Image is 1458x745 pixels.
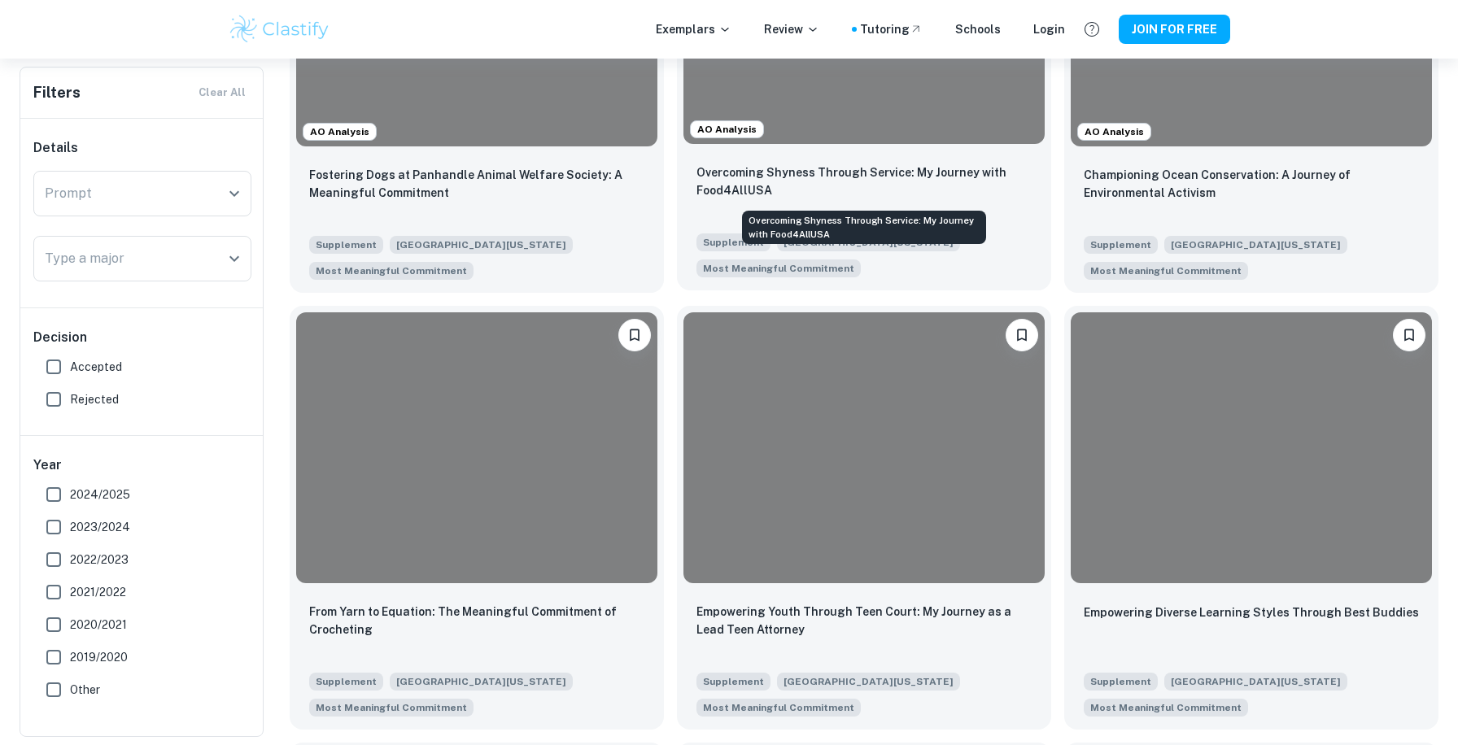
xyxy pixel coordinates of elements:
span: Supplement [309,673,383,691]
span: Please provide more details on your most meaningful commitment outside of the classroom while in ... [309,697,474,717]
button: Please log in to bookmark exemplars [1393,319,1425,351]
h6: Decision [33,328,251,347]
span: Supplement [696,673,770,691]
button: Help and Feedback [1078,15,1106,43]
span: Supplement [696,233,770,251]
span: [GEOGRAPHIC_DATA][US_STATE] [1164,673,1347,691]
span: Rejected [70,390,119,408]
span: AO Analysis [303,124,376,139]
span: [GEOGRAPHIC_DATA][US_STATE] [1164,236,1347,254]
span: 2020/2021 [70,616,127,634]
span: 2024/2025 [70,486,130,503]
button: Open [223,182,246,205]
h6: Filters [33,81,81,104]
p: Empowering Youth Through Teen Court: My Journey as a Lead Teen Attorney [696,603,1032,638]
span: 2022/2023 [70,551,129,569]
span: Most Meaningful Commitment [1090,264,1242,278]
div: Overcoming Shyness Through Service: My Journey with Food4AllUSA [742,211,986,244]
a: Schools [955,20,1001,38]
span: Please provide more details on your most meaningful commitment outside of the classroom while in ... [1084,697,1248,717]
span: Please provide more details on your most meaningful commitment outside of the classroom while in ... [309,260,474,280]
p: From Yarn to Equation: The Meaningful Commitment of Crocheting [309,603,644,638]
span: Accepted [70,358,122,376]
p: Empowering Diverse Learning Styles Through Best Buddies [1084,603,1419,621]
span: Most Meaningful Commitment [703,700,854,715]
span: [GEOGRAPHIC_DATA][US_STATE] [390,236,573,254]
p: Exemplars [656,20,731,38]
span: Please provide more details on your most meaningful commitment outside of the classroom while in ... [696,258,861,277]
span: 2021/2022 [70,583,126,601]
p: Review [764,20,819,38]
span: Supplement [309,236,383,254]
span: Most Meaningful Commitment [316,264,467,278]
span: Most Meaningful Commitment [1090,700,1242,715]
h6: Details [33,138,251,158]
a: Please log in to bookmark exemplarsEmpowering Youth Through Teen Court: My Journey as a Lead Teen... [677,306,1051,730]
span: Other [70,681,100,699]
span: Supplement [1084,673,1158,691]
span: Most Meaningful Commitment [703,261,854,276]
a: Please log in to bookmark exemplarsFrom Yarn to Equation: The Meaningful Commitment of Crocheting... [290,306,664,730]
span: Supplement [1084,236,1158,254]
a: Login [1033,20,1065,38]
p: Fostering Dogs at Panhandle Animal Welfare Society: A Meaningful Commitment [309,166,644,202]
p: Championing Ocean Conservation: A Journey of Environmental Activism [1084,166,1419,202]
a: Tutoring [860,20,923,38]
h6: Year [33,455,251,475]
span: 2023/2024 [70,518,130,536]
a: Please log in to bookmark exemplarsEmpowering Diverse Learning Styles Through Best BuddiesSupplem... [1064,306,1438,730]
span: Most Meaningful Commitment [316,700,467,715]
span: Please provide more details on your most meaningful commitment outside of the classroom while in ... [1084,260,1248,280]
img: Clastify logo [228,13,331,46]
span: [GEOGRAPHIC_DATA][US_STATE] [777,673,960,691]
span: AO Analysis [1078,124,1150,139]
button: Open [223,247,246,270]
span: 2019/2020 [70,648,128,666]
button: Please log in to bookmark exemplars [1006,319,1038,351]
span: Please provide more details on your most meaningful commitment outside of the classroom while in ... [696,697,861,717]
button: JOIN FOR FREE [1119,15,1230,44]
button: Please log in to bookmark exemplars [618,319,651,351]
span: AO Analysis [691,122,763,137]
p: Overcoming Shyness Through Service: My Journey with Food4AllUSA [696,163,1032,199]
span: [GEOGRAPHIC_DATA][US_STATE] [390,673,573,691]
